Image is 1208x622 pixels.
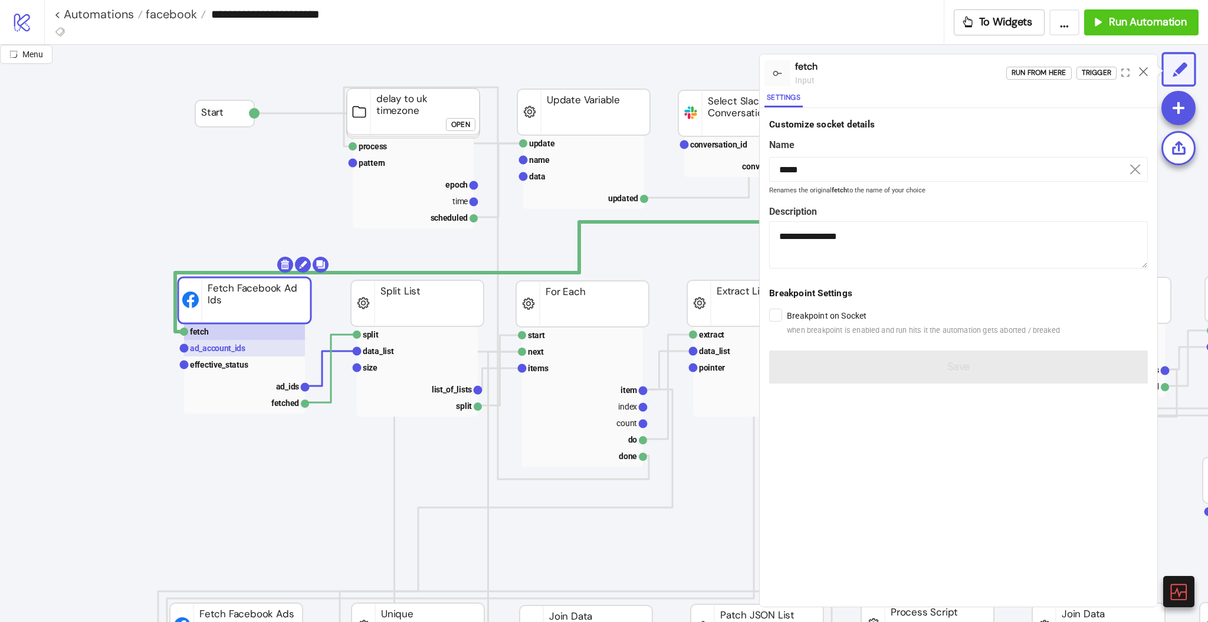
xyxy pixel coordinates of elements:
[1076,67,1117,80] button: Trigger
[699,330,724,339] text: extract
[979,15,1033,29] span: To Widgets
[769,117,1148,132] div: Customize socket details
[1084,9,1199,35] button: Run Automation
[432,385,472,394] text: list_of_lists
[359,158,385,168] text: pattern
[616,418,637,428] text: count
[1082,66,1111,80] div: Trigger
[363,346,394,356] text: data_list
[764,91,803,107] button: Settings
[363,363,377,372] text: size
[190,327,209,336] text: fetch
[618,402,637,411] text: index
[452,197,468,206] text: time
[787,309,1060,336] label: Breakpoint on Socket
[528,347,544,356] text: next
[276,382,300,391] text: ad_ids
[363,330,379,339] text: split
[445,180,468,189] text: epoch
[190,343,245,353] text: ad_account_ids
[795,74,1006,87] div: input
[699,363,725,372] text: pointer
[451,118,470,132] div: Open
[528,364,549,373] text: items
[769,187,1148,194] small: Renames the original to the name of your choice
[528,330,545,340] text: start
[190,360,248,369] text: effective_status
[954,9,1045,35] button: To Widgets
[1006,67,1072,80] button: Run from here
[9,50,18,58] span: radius-bottomright
[621,385,637,395] text: item
[529,139,555,148] text: update
[143,6,197,22] span: facebook
[54,8,143,20] a: < Automations
[359,142,387,151] text: process
[769,286,1148,300] div: Breakpoint Settings
[22,50,43,59] span: Menu
[769,138,1148,152] label: Name
[787,325,1060,336] span: when breakpoint is enabled and run hits it the automation gets aborted / breaked
[143,8,206,20] a: facebook
[769,204,1148,219] label: Description
[529,172,546,181] text: data
[795,59,1006,74] div: fetch
[1049,9,1079,35] button: ...
[1012,66,1066,80] div: Run from here
[699,346,730,356] text: data_list
[1109,15,1187,29] span: Run Automation
[529,155,550,165] text: name
[1121,68,1130,77] span: expand
[742,162,799,171] text: conversation_id
[832,186,847,194] b: fetch
[690,140,747,149] text: conversation_id
[446,118,475,131] button: Open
